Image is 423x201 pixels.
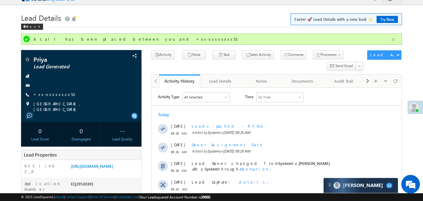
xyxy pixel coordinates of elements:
[40,150,223,156] div: .
[87,110,116,116] span: details
[370,52,396,57] div: Lead Actions
[102,3,116,18] div: Minimize live chat window
[65,195,89,199] a: Contact Support
[40,73,178,84] span: [PERSON_NAME] .d
[127,73,140,78] span: System
[246,77,277,85] div: Notes
[21,194,210,200] span: © 2025 LeadSquared | | | | |
[40,92,223,97] div: .
[19,36,33,41] span: [DATE]
[69,181,141,190] div: EQ29530391
[88,79,118,84] span: Automation
[40,169,223,174] div: .
[294,16,398,22] span: Faster 🚀 Lead Details with a new look ✨
[19,73,33,79] span: [DATE]
[87,150,116,155] span: details
[19,43,38,48] span: 09:26 AM
[33,56,108,62] span: Priya
[32,33,104,41] div: Leave a message
[6,5,28,14] span: Activity Type
[19,117,38,123] span: 09:16 AM
[151,50,175,59] button: Activity
[71,163,113,169] a: [URL][DOMAIN_NAME]
[386,183,392,188] span: 23
[201,195,210,199] span: 39660
[159,75,200,88] a: Activity History
[241,75,282,88] a: Notes
[11,33,26,41] img: d_60004797649_company_0_60004797649
[33,101,130,112] span: [GEOGRAPHIC_DATA], [GEOGRAPHIC_DATA]
[87,92,116,97] span: details
[40,73,178,84] span: Lead Owner changed from to by through .
[40,42,223,48] span: Added by on
[87,169,116,174] span: details
[19,176,38,181] span: 08:43 AM
[242,50,274,59] button: Sales Activity
[33,36,390,42] div: A call has been placed between you and +xx-xxxxxxxx53
[40,150,82,155] span: Lead Capture:
[323,75,364,88] a: Audit Trail
[377,16,398,23] a: Try Now
[281,50,306,59] button: Converse
[53,79,67,84] span: System
[24,163,65,174] label: KYC link 2_0
[24,181,65,192] label: Application Number
[6,24,26,30] div: Today
[287,77,317,85] div: Documents
[8,57,113,151] textarea: Type your message and click 'Submit'
[367,50,401,60] button: Lead Actions
[23,136,57,142] div: Lead Score
[40,110,82,116] span: Lead Capture:
[64,136,98,142] div: Disengaged
[33,92,75,97] a: +xx-xxxxxxxx53
[19,80,38,86] span: 09:26 AM
[107,7,119,12] div: All Time
[21,23,46,29] a: Back
[31,5,77,14] div: All Selected
[19,54,33,60] span: [DATE]
[72,61,98,66] span: [DATE] 09:26 AM
[21,13,61,23] span: Lead Details
[40,36,112,41] span: Leads pushed - RYNG
[105,125,140,136] div: --
[40,110,223,116] div: .
[151,129,180,134] span: publicmedia_int
[140,195,210,199] span: Your Leadsquared Account Number is
[200,75,241,88] a: Lead Details
[133,129,145,134] span: Empty
[164,78,195,84] div: Activity History
[212,50,236,59] button: Task
[105,136,140,142] div: Lead Quality
[205,77,235,85] div: Lead Details
[33,64,108,70] span: Lead Generated
[40,92,82,97] span: Lead Capture:
[90,195,114,199] a: Terms of Service
[23,125,57,136] div: 0
[24,152,57,158] span: Lead Properties
[19,62,38,67] span: 09:26 AM
[55,195,64,199] a: About
[19,150,33,156] span: [DATE]
[313,50,343,59] button: Processes
[19,157,38,163] span: 08:45 AM
[328,77,358,85] div: Audit Trail
[56,61,67,66] span: System
[40,129,204,134] span: Lead Source changed from to by .
[19,169,33,174] span: [DATE]
[93,5,102,14] span: Time
[19,129,33,135] span: [DATE]
[321,52,337,57] span: Processes
[115,195,139,199] a: Acceptable Use
[323,178,398,193] div: carter-dragCarter[PERSON_NAME]23
[40,169,82,174] span: Lead Capture:
[182,50,206,59] button: Note
[72,43,98,47] span: [DATE] 09:26 AM
[190,129,203,134] span: System
[282,75,323,88] a: Documents
[33,7,50,12] div: All Selected
[40,61,223,66] span: Added by on
[64,125,98,136] div: 0
[21,24,43,30] div: Back
[40,54,112,60] span: Owner Assignment Date
[56,43,67,47] span: System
